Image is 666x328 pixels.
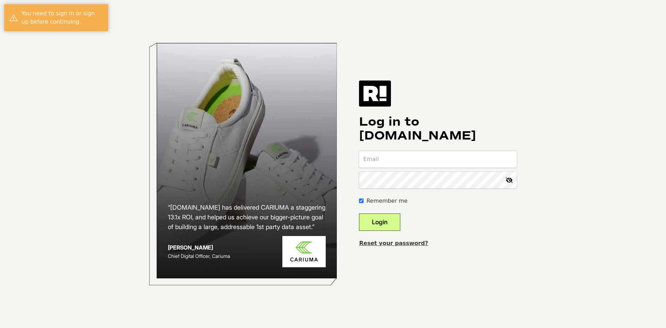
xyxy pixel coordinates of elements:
h1: Log in to [DOMAIN_NAME] [359,115,517,143]
span: Chief Digital Officer, Cariuma [168,253,230,259]
label: Remember me [366,197,407,205]
input: Email [359,151,517,168]
button: Login [359,213,400,231]
div: You need to sign in or sign up before continuing. [22,9,103,26]
a: Reset your password? [359,240,428,246]
h2: “[DOMAIN_NAME] has delivered CARIUMA a staggering 13.1x ROI, and helped us achieve our bigger-pic... [168,203,326,232]
strong: [PERSON_NAME] [168,244,213,251]
img: Cariuma [282,236,326,268]
img: Retention.com [359,81,391,106]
